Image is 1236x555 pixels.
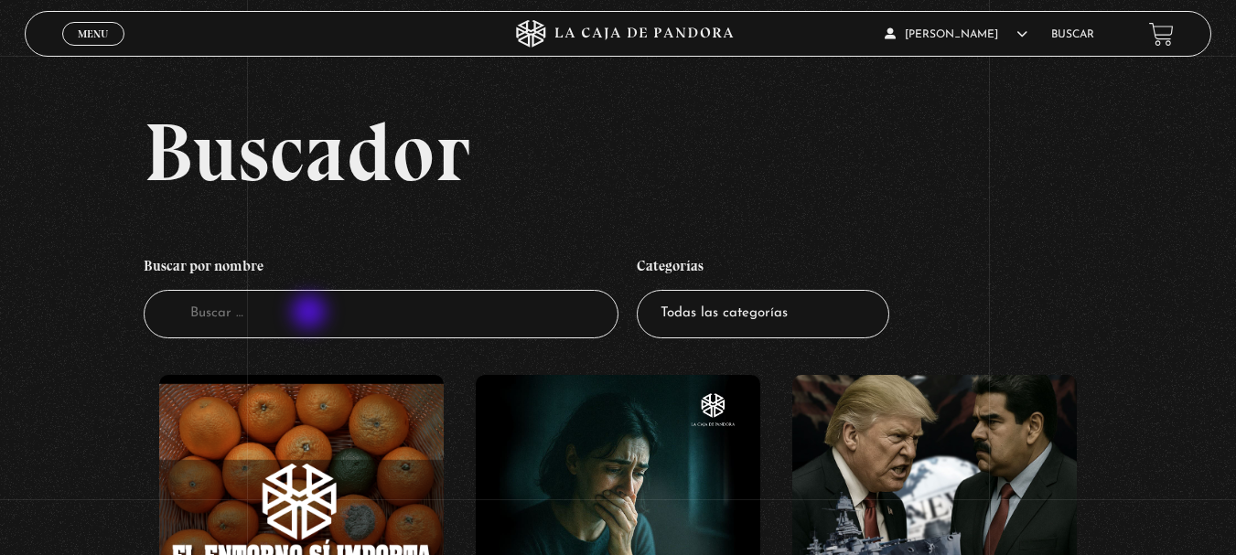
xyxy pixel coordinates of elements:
[885,29,1027,40] span: [PERSON_NAME]
[637,248,889,290] h4: Categorías
[144,111,1211,193] h2: Buscador
[144,248,618,290] h4: Buscar por nombre
[78,28,108,39] span: Menu
[1051,29,1094,40] a: Buscar
[71,44,114,57] span: Cerrar
[1149,22,1174,47] a: View your shopping cart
